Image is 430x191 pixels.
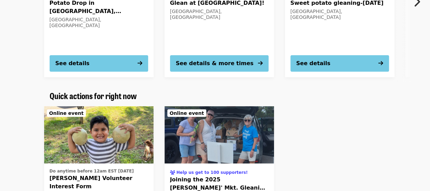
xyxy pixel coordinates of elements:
div: See details [296,59,330,68]
span: [PERSON_NAME] Volunteer Interest Form [50,174,148,191]
span: Online event [49,110,84,116]
div: See details [55,59,90,68]
button: See details [290,55,389,72]
a: Quick actions for right now [50,91,137,101]
div: [GEOGRAPHIC_DATA], [GEOGRAPHIC_DATA] [170,9,269,20]
div: See details & more times [176,59,253,68]
i: arrow-right icon [138,60,142,67]
span: Quick actions for right now [50,89,137,102]
img: Joining the 2025 Montgomery Farmers' Mkt. Gleaning Team organized by Society of St. Andrew [165,106,274,164]
span: Online event [170,110,204,116]
i: arrow-right icon [258,60,263,67]
span: Do anytime before 12am EST [DATE] [50,169,134,174]
div: Quick actions for right now [44,91,386,101]
img: SoSA Volunteer Interest Form organized by Society of St. Andrew [44,106,154,164]
a: Joining the 2025 Montgomery Farmers' Mkt. Gleaning Team [165,106,274,164]
div: [GEOGRAPHIC_DATA], [GEOGRAPHIC_DATA] [50,17,148,28]
i: arrow-right icon [378,60,383,67]
div: [GEOGRAPHIC_DATA], [GEOGRAPHIC_DATA] [290,9,389,20]
span: Help us get to 100 supporters! [177,170,248,175]
button: See details & more times [170,55,269,72]
a: SoSA Volunteer Interest Form [44,106,154,164]
i: users icon [170,170,175,175]
button: See details [50,55,148,72]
